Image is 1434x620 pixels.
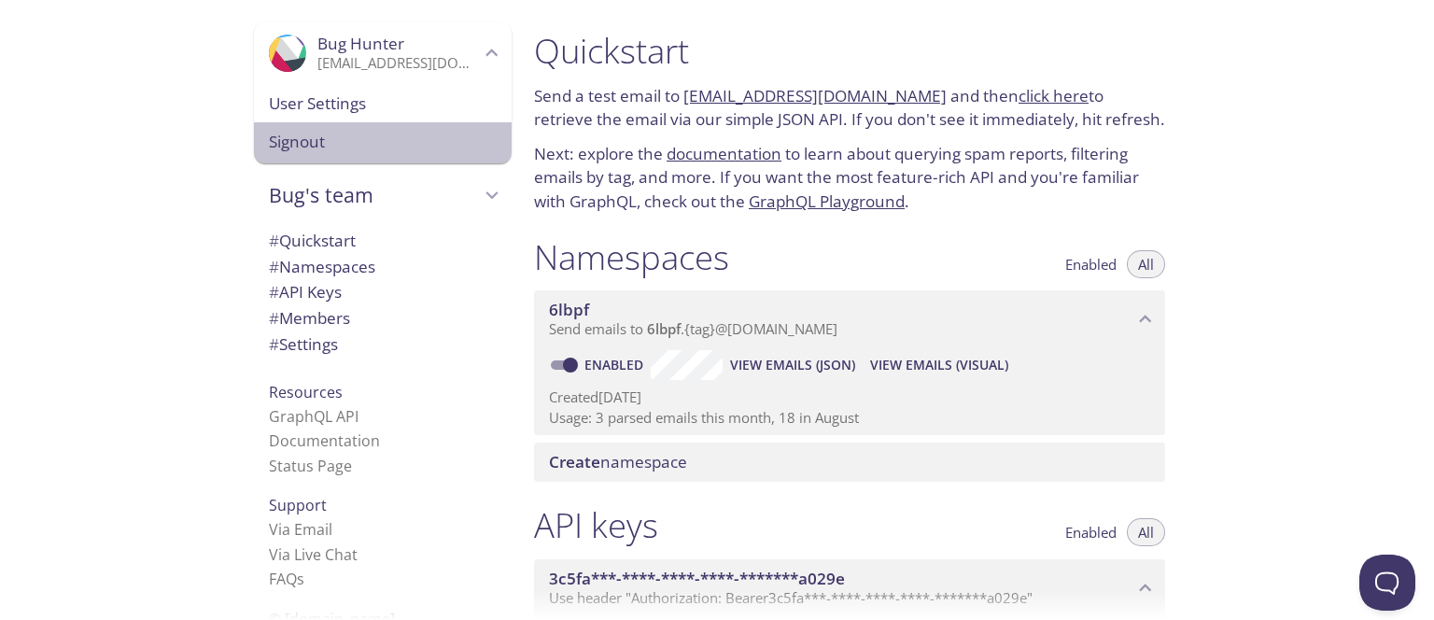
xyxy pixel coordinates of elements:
[269,256,375,277] span: Namespaces
[269,182,480,208] span: Bug's team
[534,443,1165,482] div: Create namespace
[549,408,1150,428] p: Usage: 3 parsed emails this month, 18 in August
[254,22,512,84] div: Bug Hunter
[254,122,512,163] div: Signout
[269,333,338,355] span: Settings
[549,387,1150,407] p: Created [DATE]
[534,84,1165,132] p: Send a test email to and then to retrieve the email via our simple JSON API. If you don't see it ...
[549,299,589,320] span: 6lbpf
[269,230,356,251] span: Quickstart
[269,430,380,451] a: Documentation
[269,281,279,303] span: #
[269,382,343,402] span: Resources
[254,305,512,331] div: Members
[549,451,687,472] span: namespace
[1054,250,1128,278] button: Enabled
[1127,518,1165,546] button: All
[1359,555,1415,611] iframe: Help Scout Beacon - Open
[534,30,1165,72] h1: Quickstart
[269,544,358,565] a: Via Live Chat
[269,569,304,589] a: FAQ
[1054,518,1128,546] button: Enabled
[534,236,729,278] h1: Namespaces
[863,350,1016,380] button: View Emails (Visual)
[269,281,342,303] span: API Keys
[254,171,512,219] div: Bug's team
[269,333,279,355] span: #
[582,356,651,373] a: Enabled
[317,33,404,54] span: Bug Hunter
[1127,250,1165,278] button: All
[534,142,1165,214] p: Next: explore the to learn about querying spam reports, filtering emails by tag, and more. If you...
[534,290,1165,348] div: 6lbpf namespace
[254,254,512,280] div: Namespaces
[269,92,497,116] span: User Settings
[269,495,327,515] span: Support
[269,230,279,251] span: #
[1019,85,1089,106] a: click here
[317,54,480,73] p: [EMAIL_ADDRESS][DOMAIN_NAME]
[683,85,947,106] a: [EMAIL_ADDRESS][DOMAIN_NAME]
[667,143,781,164] a: documentation
[549,451,600,472] span: Create
[297,569,304,589] span: s
[269,130,497,154] span: Signout
[254,84,512,123] div: User Settings
[723,350,863,380] button: View Emails (JSON)
[269,519,332,540] a: Via Email
[749,190,905,212] a: GraphQL Playground
[269,307,350,329] span: Members
[254,228,512,254] div: Quickstart
[254,331,512,358] div: Team Settings
[730,354,855,376] span: View Emails (JSON)
[254,279,512,305] div: API Keys
[269,456,352,476] a: Status Page
[549,319,837,338] span: Send emails to . {tag} @[DOMAIN_NAME]
[269,256,279,277] span: #
[269,406,358,427] a: GraphQL API
[269,307,279,329] span: #
[534,504,658,546] h1: API keys
[870,354,1008,376] span: View Emails (Visual)
[647,319,681,338] span: 6lbpf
